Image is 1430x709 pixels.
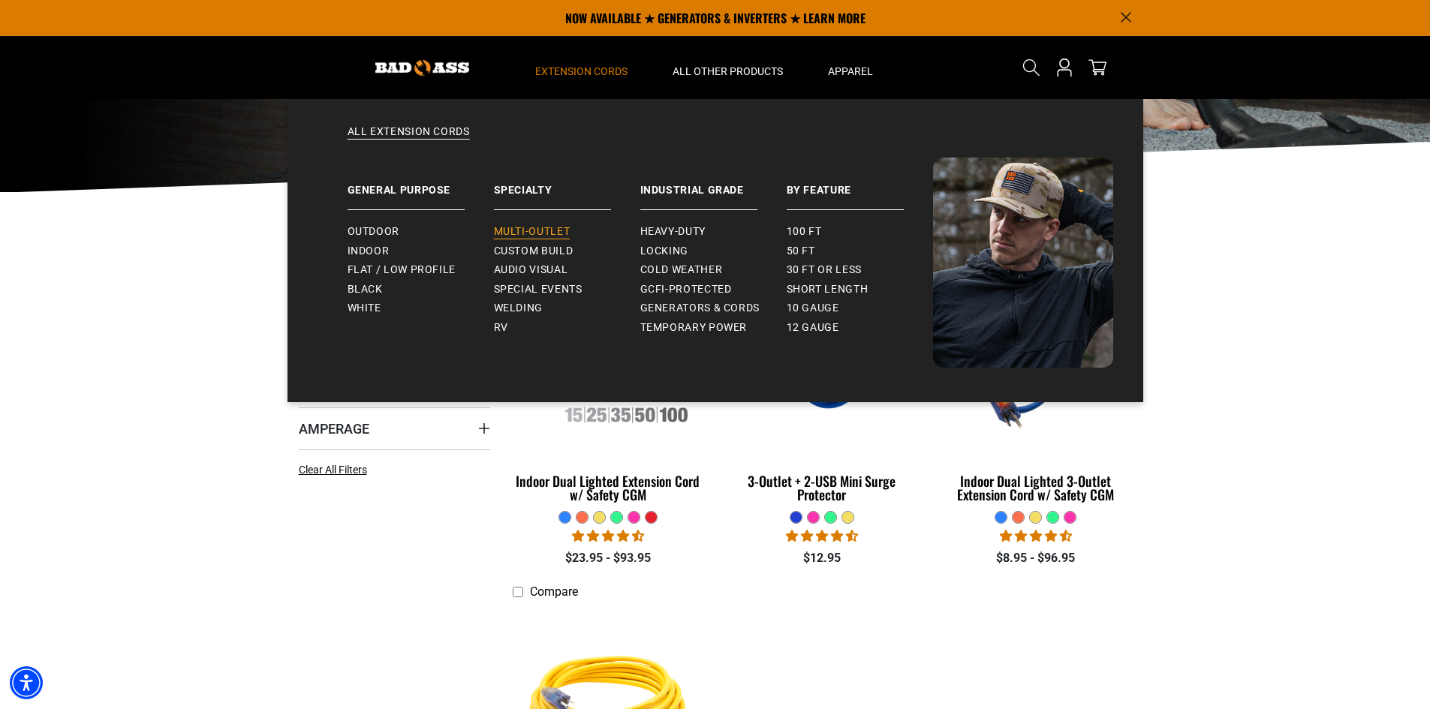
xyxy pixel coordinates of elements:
[940,549,1131,567] div: $8.95 - $96.95
[494,321,508,335] span: RV
[786,529,858,543] span: 4.36 stars
[494,260,640,280] a: Audio Visual
[787,242,933,261] a: 50 ft
[1052,36,1076,99] a: Open this option
[348,260,494,280] a: Flat / Low Profile
[348,225,399,239] span: Outdoor
[787,280,933,299] a: Short Length
[494,299,640,318] a: Welding
[348,299,494,318] a: White
[348,283,383,296] span: Black
[513,36,650,99] summary: Extension Cords
[828,65,873,78] span: Apparel
[494,283,583,296] span: Special Events
[572,529,644,543] span: 4.40 stars
[494,158,640,210] a: Specialty
[513,474,704,501] div: Indoor Dual Lighted Extension Cord w/ Safety CGM
[494,222,640,242] a: Multi-Outlet
[787,222,933,242] a: 100 ft
[805,36,896,99] summary: Apparel
[299,420,369,437] span: Amperage
[640,302,760,315] span: Generators & Cords
[1000,529,1072,543] span: 4.33 stars
[787,321,839,335] span: 12 gauge
[348,245,390,258] span: Indoor
[787,302,839,315] span: 10 gauge
[787,225,822,239] span: 100 ft
[530,584,578,599] span: Compare
[348,263,456,277] span: Flat / Low Profile
[933,158,1113,368] img: Bad Ass Extension Cords
[640,263,723,277] span: Cold Weather
[348,302,381,315] span: White
[787,318,933,338] a: 12 gauge
[787,263,862,277] span: 30 ft or less
[640,321,748,335] span: Temporary Power
[299,407,490,449] summary: Amperage
[640,283,732,296] span: GCFI-Protected
[640,242,787,261] a: Locking
[787,299,933,318] a: 10 gauge
[640,318,787,338] a: Temporary Power
[726,549,917,567] div: $12.95
[640,280,787,299] a: GCFI-Protected
[673,65,783,78] span: All Other Products
[299,462,373,478] a: Clear All Filters
[348,158,494,210] a: General Purpose
[650,36,805,99] summary: All Other Products
[726,474,917,501] div: 3-Outlet + 2-USB Mini Surge Protector
[640,260,787,280] a: Cold Weather
[1085,59,1109,77] a: cart
[494,242,640,261] a: Custom Build
[494,302,543,315] span: Welding
[348,222,494,242] a: Outdoor
[513,549,704,567] div: $23.95 - $93.95
[375,60,469,76] img: Bad Ass Extension Cords
[494,263,568,277] span: Audio Visual
[10,666,43,699] div: Accessibility Menu
[348,242,494,261] a: Indoor
[494,280,640,299] a: Special Events
[1019,56,1043,80] summary: Search
[318,125,1113,158] a: All Extension Cords
[640,158,787,210] a: Industrial Grade
[787,245,815,258] span: 50 ft
[299,464,367,476] span: Clear All Filters
[640,245,688,258] span: Locking
[494,225,570,239] span: Multi-Outlet
[494,245,574,258] span: Custom Build
[640,222,787,242] a: Heavy-Duty
[348,280,494,299] a: Black
[535,65,628,78] span: Extension Cords
[787,283,869,296] span: Short Length
[787,260,933,280] a: 30 ft or less
[787,158,933,210] a: By Feature
[940,474,1131,501] div: Indoor Dual Lighted 3-Outlet Extension Cord w/ Safety CGM
[640,299,787,318] a: Generators & Cords
[494,318,640,338] a: RV
[640,225,706,239] span: Heavy-Duty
